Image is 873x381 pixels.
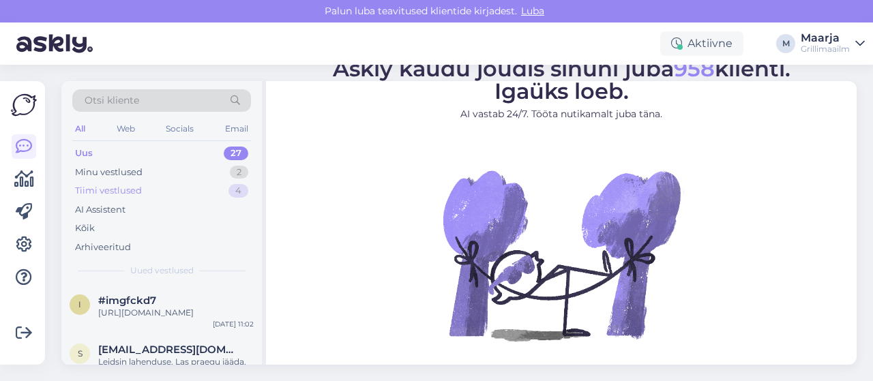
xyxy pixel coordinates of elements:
div: All [72,120,88,138]
span: #imgfckd7 [98,294,156,307]
div: Web [114,120,138,138]
div: M [776,34,795,53]
span: Luba [517,5,548,17]
span: Uued vestlused [130,264,194,277]
div: Uus [75,147,93,160]
img: Askly Logo [11,92,37,118]
div: Socials [163,120,196,138]
div: Grillimaailm [801,44,850,55]
div: Kõik [75,222,95,235]
div: AI Assistent [75,203,125,217]
span: i [78,299,81,309]
div: Arhiveeritud [75,241,131,254]
span: s [78,348,83,359]
span: Askly kaudu jõudis sinuni juba klienti. Igaüks loeb. [333,55,790,104]
div: Minu vestlused [75,166,143,179]
div: Email [222,120,251,138]
span: spektruumstuudio@gmail.com [98,344,240,356]
div: 27 [224,147,248,160]
div: Maarja [801,33,850,44]
div: [URL][DOMAIN_NAME] [98,307,254,319]
p: AI vastab 24/7. Tööta nutikamalt juba täna. [333,107,790,121]
a: MaarjaGrillimaailm [801,33,865,55]
div: Aktiivne [660,31,743,56]
div: [DATE] 11:02 [213,319,254,329]
div: 2 [230,166,248,179]
span: Otsi kliente [85,93,139,108]
div: Leidsin lahenduse. Las praegu jääda. [98,356,254,368]
img: No Chat active [439,132,684,378]
span: 958 [674,55,715,82]
div: 4 [228,184,248,198]
div: Tiimi vestlused [75,184,142,198]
